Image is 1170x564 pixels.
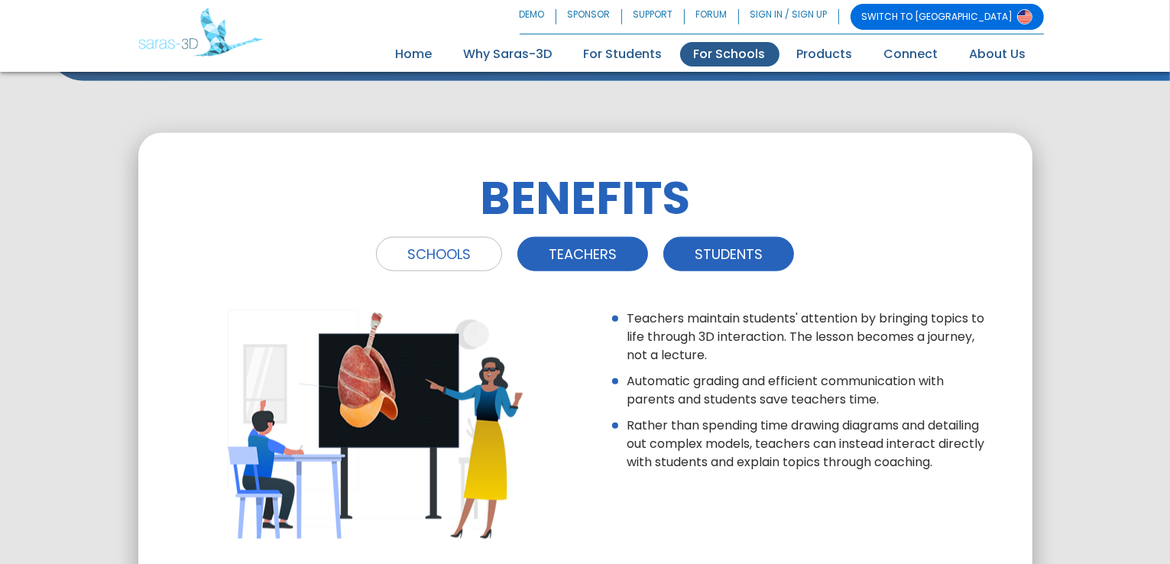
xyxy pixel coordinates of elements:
a: Why Saras-3D [450,42,566,66]
a: STUDENTS [663,237,794,271]
a: FORUM [685,4,739,30]
a: For Schools [680,42,779,66]
li: Automatic grading and efficient communication with parents and students save teachers time. [627,372,994,409]
a: SWITCH TO [GEOGRAPHIC_DATA] [851,4,1044,30]
a: About Us [956,42,1040,66]
a: Home [382,42,446,66]
a: DEMO [520,4,556,30]
img: Teacher [228,310,523,539]
a: Connect [870,42,952,66]
img: Switch to USA [1017,9,1032,24]
a: For Students [570,42,676,66]
a: SCHOOLS [376,237,502,271]
li: Rather than spending time drawing diagrams and detailing out complex models, teachers can instead... [627,417,994,472]
a: Products [783,42,867,66]
img: Saras 3D [138,8,263,57]
a: SUPPORT [622,4,685,30]
a: SIGN IN / SIGN UP [739,4,839,30]
li: Teachers maintain students' attention by bringing topics to life through 3D interaction. The less... [627,310,994,365]
a: TEACHERS [517,237,648,271]
p: BENEFITS [177,171,994,225]
a: SPONSOR [556,4,622,30]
